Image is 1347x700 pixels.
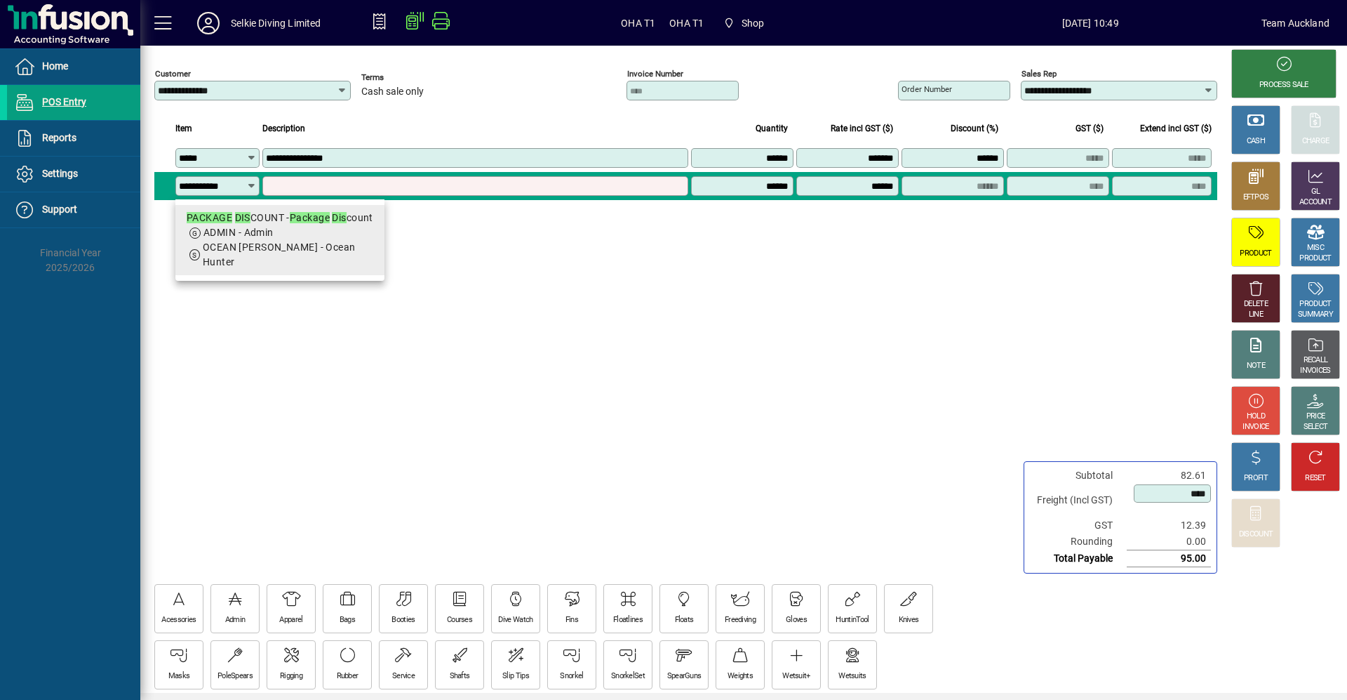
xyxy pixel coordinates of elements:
[951,121,998,136] span: Discount (%)
[1242,422,1268,432] div: INVOICE
[1304,422,1328,432] div: SELECT
[669,12,704,34] span: OHA T1
[42,132,76,143] span: Reports
[1030,468,1127,484] td: Subtotal
[1311,187,1320,197] div: GL
[361,73,445,82] span: Terms
[1247,361,1265,371] div: NOTE
[1302,136,1329,147] div: CHARGE
[613,615,643,626] div: Floatlines
[290,212,330,223] em: Package
[782,671,810,682] div: Wetsuit+
[42,168,78,179] span: Settings
[742,12,765,34] span: Shop
[42,204,77,215] span: Support
[1259,80,1308,91] div: PROCESS SALE
[186,11,231,36] button: Profile
[1075,121,1104,136] span: GST ($)
[1243,192,1269,203] div: EFTPOS
[627,69,683,79] mat-label: Invoice number
[1030,550,1127,567] td: Total Payable
[565,615,578,626] div: Fins
[621,12,655,34] span: OHA T1
[1239,529,1273,540] div: DISCOUNT
[161,615,196,626] div: Acessories
[902,84,952,94] mat-label: Order number
[450,671,470,682] div: Shafts
[1305,473,1326,484] div: RESET
[392,671,415,682] div: Service
[1299,253,1331,264] div: PRODUCT
[1240,249,1271,259] div: PRODUCT
[1300,366,1330,376] div: INVOICES
[756,121,788,136] span: Quantity
[175,121,192,136] span: Item
[1127,534,1211,550] td: 0.00
[217,671,253,682] div: PoleSpears
[1030,534,1127,550] td: Rounding
[611,671,645,682] div: SnorkelSet
[361,86,424,98] span: Cash sale only
[42,96,86,107] span: POS Entry
[1261,12,1329,34] div: Team Auckland
[1244,473,1268,484] div: PROFIT
[262,121,305,136] span: Description
[675,615,694,626] div: Floats
[225,615,246,626] div: Admin
[235,212,250,223] em: DIS
[920,12,1261,34] span: [DATE] 10:49
[667,671,702,682] div: SpearGuns
[502,671,529,682] div: Slip Tips
[1030,484,1127,517] td: Freight (Incl GST)
[332,212,346,223] em: Dis
[786,615,807,626] div: Gloves
[831,121,893,136] span: Rate incl GST ($)
[7,157,140,192] a: Settings
[7,49,140,84] a: Home
[1249,310,1263,320] div: LINE
[838,671,866,682] div: Wetsuits
[718,11,770,36] span: Shop
[1021,69,1057,79] mat-label: Sales rep
[1299,299,1331,310] div: PRODUCT
[7,121,140,156] a: Reports
[155,69,191,79] mat-label: Customer
[725,615,756,626] div: Freediving
[1127,550,1211,567] td: 95.00
[1298,310,1333,320] div: SUMMARY
[447,615,472,626] div: Courses
[560,671,583,682] div: Snorkel
[1140,121,1212,136] span: Extend incl GST ($)
[1030,517,1127,534] td: GST
[1304,355,1328,366] div: RECALL
[1244,299,1268,310] div: DELETE
[1247,411,1265,422] div: HOLD
[899,615,919,626] div: Knives
[1247,136,1265,147] div: CASH
[168,671,190,682] div: Masks
[279,615,302,626] div: Apparel
[187,212,232,223] em: PACKAGE
[1127,468,1211,484] td: 82.61
[498,615,532,626] div: Dive Watch
[1307,243,1324,253] div: MISC
[42,60,68,72] span: Home
[340,615,355,626] div: Bags
[728,671,753,682] div: Weights
[7,192,140,227] a: Support
[231,12,321,34] div: Selkie Diving Limited
[1127,517,1211,534] td: 12.39
[391,615,415,626] div: Booties
[175,205,384,275] mat-option: PACKAGE DISCOUNT - Package Discount
[836,615,869,626] div: HuntinTool
[1299,197,1332,208] div: ACCOUNT
[337,671,358,682] div: Rubber
[203,227,274,238] span: ADMIN - Admin
[280,671,302,682] div: Rigging
[1306,411,1325,422] div: PRICE
[187,211,373,225] div: COUNT - count
[203,242,356,268] span: OCEAN [PERSON_NAME] - Ocean Hunter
